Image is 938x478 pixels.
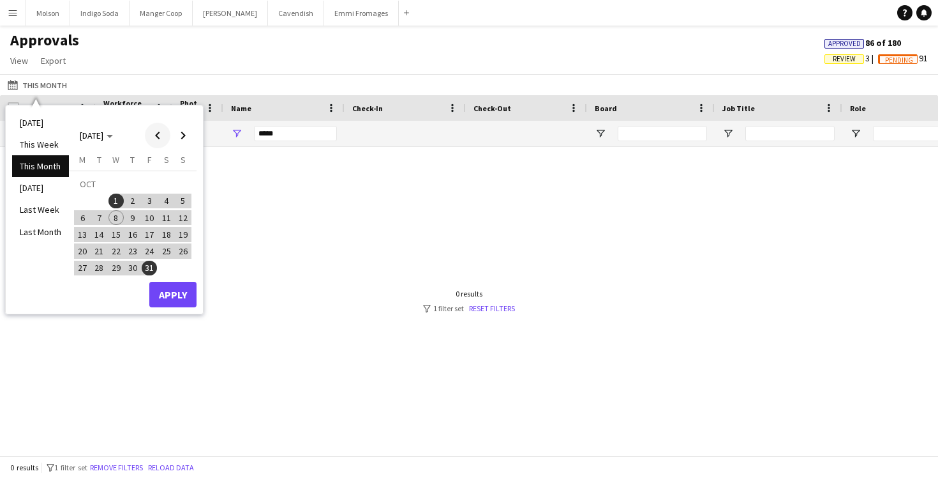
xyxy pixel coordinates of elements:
[141,243,158,259] button: 24-10-2025
[828,40,861,48] span: Approved
[175,210,191,226] span: 12
[824,52,878,64] span: 3
[159,210,174,226] span: 11
[254,126,337,141] input: Name Filter Input
[92,261,107,276] span: 28
[170,123,196,148] button: Next month
[108,194,124,209] span: 1
[142,194,157,209] span: 3
[180,98,200,118] span: Photo
[36,52,71,69] a: Export
[124,243,141,259] button: 23-10-2025
[145,461,197,475] button: Reload data
[108,227,124,242] span: 15
[41,55,66,66] span: Export
[12,155,69,177] li: This Month
[124,226,141,243] button: 16-10-2025
[159,194,174,209] span: 4
[125,210,140,226] span: 9
[125,227,140,242] span: 16
[142,227,157,242] span: 17
[92,227,107,242] span: 14
[469,304,515,313] a: Reset filters
[27,104,45,113] span: Date
[324,1,399,26] button: Emmi Fromages
[145,123,170,148] button: Previous month
[112,154,119,166] span: W
[87,461,145,475] button: Remove filters
[79,154,86,166] span: M
[70,1,130,26] button: Indigo Soda
[158,192,174,209] button: 04-10-2025
[175,243,191,259] span: 26
[12,221,69,243] li: Last Month
[142,210,157,226] span: 10
[850,104,866,113] span: Role
[75,227,90,242] span: 13
[12,177,69,199] li: [DATE]
[12,199,69,220] li: Last Week
[80,130,103,141] span: [DATE]
[149,282,197,307] button: Apply
[91,243,107,259] button: 21-10-2025
[124,210,141,226] button: 09-10-2025
[108,261,124,276] span: 29
[91,259,107,276] button: 28-10-2025
[75,243,90,259] span: 20
[833,55,856,63] span: Review
[75,210,90,226] span: 6
[108,259,124,276] button: 29-10-2025
[175,226,191,243] button: 19-10-2025
[108,210,124,226] span: 8
[885,56,913,65] span: Pending
[75,124,118,147] button: Choose month and year
[142,243,157,259] span: 24
[92,210,107,226] span: 7
[5,77,70,93] button: This Month
[75,261,90,276] span: 27
[108,192,124,209] button: 01-10-2025
[595,104,617,113] span: Board
[722,128,734,139] button: Open Filter Menu
[91,226,107,243] button: 14-10-2025
[423,289,515,298] div: 0 results
[10,55,28,66] span: View
[164,154,169,166] span: S
[618,126,707,141] input: Board Filter Input
[103,98,149,118] span: Workforce ID
[158,210,174,226] button: 11-10-2025
[124,259,141,276] button: 30-10-2025
[141,226,158,243] button: 17-10-2025
[175,210,191,226] button: 12-10-2025
[142,261,157,276] span: 31
[74,243,91,259] button: 20-10-2025
[97,154,101,166] span: T
[108,243,124,259] button: 22-10-2025
[824,37,901,49] span: 86 of 180
[125,243,140,259] span: 23
[175,192,191,209] button: 05-10-2025
[108,210,124,226] button: 08-10-2025
[124,192,141,209] button: 02-10-2025
[12,134,69,155] li: This Week
[175,227,191,242] span: 19
[181,154,186,166] span: S
[5,52,33,69] a: View
[158,243,174,259] button: 25-10-2025
[12,112,69,134] li: [DATE]
[108,226,124,243] button: 15-10-2025
[231,104,251,113] span: Name
[130,1,193,26] button: Manger Coop
[193,1,268,26] button: [PERSON_NAME]
[352,104,383,113] span: Check-In
[141,259,158,276] button: 31-10-2025
[745,126,835,141] input: Job Title Filter Input
[130,154,135,166] span: T
[159,227,174,242] span: 18
[141,210,158,226] button: 10-10-2025
[91,210,107,226] button: 07-10-2025
[147,154,152,166] span: F
[141,192,158,209] button: 03-10-2025
[175,243,191,259] button: 26-10-2025
[231,128,242,139] button: Open Filter Menu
